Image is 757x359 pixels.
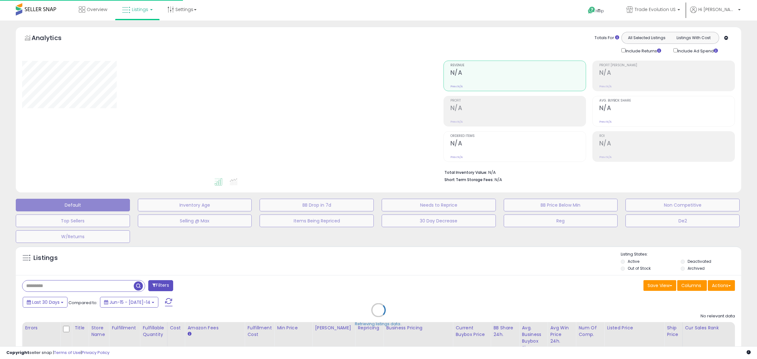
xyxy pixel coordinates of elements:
[6,350,109,356] div: seller snap | |
[599,155,612,159] small: Prev: N/A
[583,2,616,21] a: Help
[138,215,252,227] button: Selling @ Max
[595,35,619,41] div: Totals For
[444,177,494,182] b: Short Term Storage Fees:
[596,8,604,14] span: Help
[32,33,74,44] h5: Analytics
[450,134,586,138] span: Ordered Items
[450,69,586,78] h2: N/A
[599,69,735,78] h2: N/A
[450,140,586,148] h2: N/A
[16,230,130,243] button: W/Returns
[450,64,586,67] span: Revenue
[382,199,496,211] button: Needs to Reprice
[450,99,586,103] span: Profit
[623,34,670,42] button: All Selected Listings
[599,85,612,88] small: Prev: N/A
[504,215,618,227] button: Reg
[617,47,669,54] div: Include Returns
[450,155,463,159] small: Prev: N/A
[599,134,735,138] span: ROI
[450,104,586,113] h2: N/A
[450,120,463,124] small: Prev: N/A
[690,6,741,21] a: Hi [PERSON_NAME]
[444,170,487,175] b: Total Inventory Value:
[450,85,463,88] small: Prev: N/A
[138,199,252,211] button: Inventory Age
[625,215,740,227] button: De2
[87,6,107,13] span: Overview
[260,215,374,227] button: Items Being Repriced
[599,99,735,103] span: Avg. Buybox Share
[382,215,496,227] button: 30 Day Decrease
[698,6,736,13] span: Hi [PERSON_NAME]
[16,215,130,227] button: Top Sellers
[599,64,735,67] span: Profit [PERSON_NAME]
[669,47,728,54] div: Include Ad Spend
[6,350,29,356] strong: Copyright
[132,6,148,13] span: Listings
[355,321,402,327] div: Retrieving listings data..
[599,140,735,148] h2: N/A
[504,199,618,211] button: BB Price Below Min
[495,177,502,183] span: N/A
[588,6,596,14] i: Get Help
[625,199,740,211] button: Non Competitive
[599,120,612,124] small: Prev: N/A
[635,6,676,13] span: Trade Evolution US
[599,104,735,113] h2: N/A
[444,168,730,176] li: N/A
[670,34,717,42] button: Listings With Cost
[260,199,374,211] button: BB Drop in 7d
[16,199,130,211] button: Default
